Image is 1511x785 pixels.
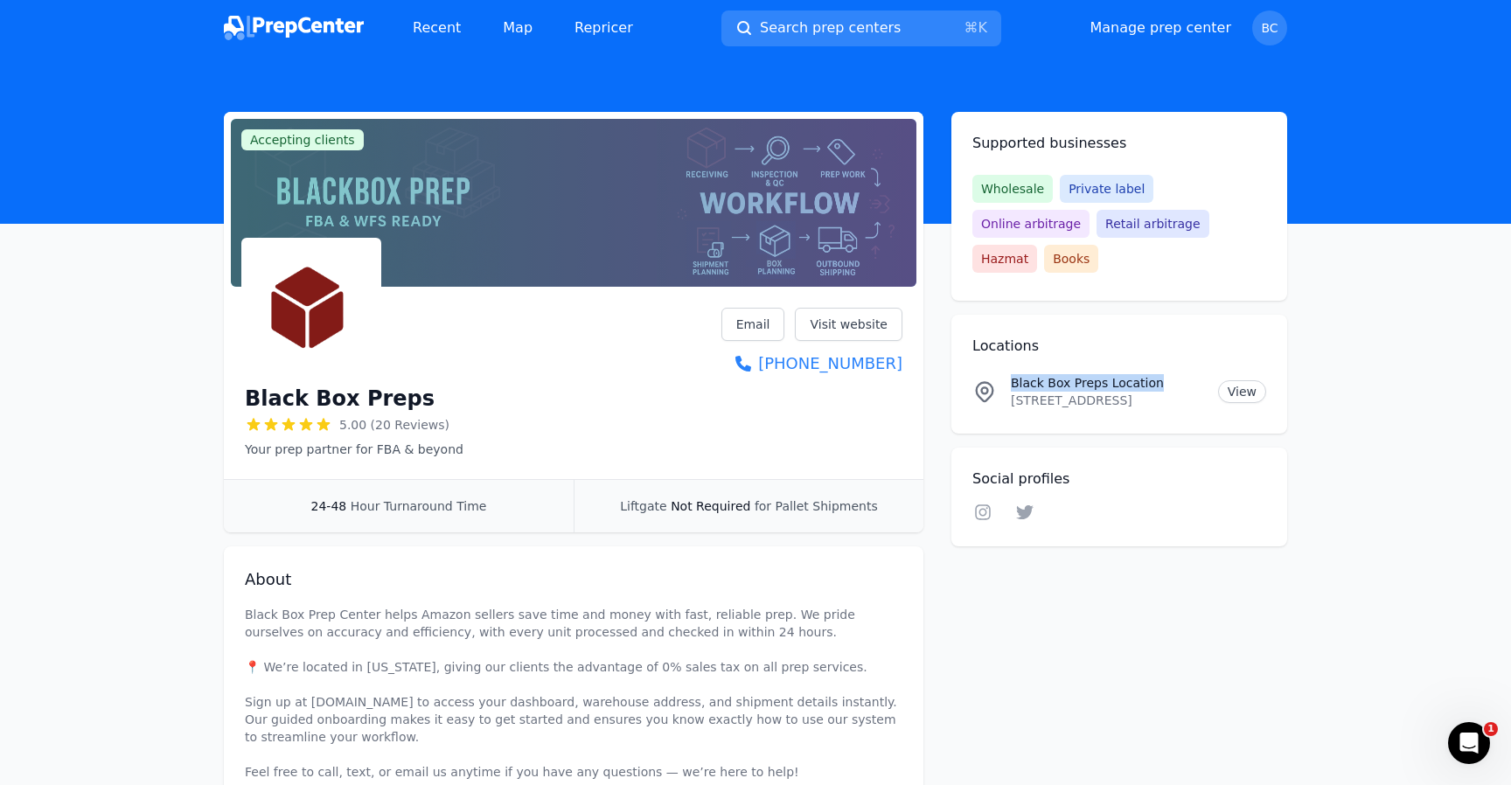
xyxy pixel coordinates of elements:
p: [STREET_ADDRESS] [1011,392,1204,409]
span: Search prep centers [760,17,901,38]
span: Private label [1060,175,1153,203]
h1: Black Box Preps [245,385,435,413]
kbd: ⌘ [964,19,978,36]
h2: Supported businesses [972,133,1266,154]
a: Repricer [561,10,647,45]
a: Visit website [795,308,902,341]
h2: Social profiles [972,469,1266,490]
p: Black Box Preps Location [1011,374,1204,392]
kbd: K [978,19,988,36]
span: Not Required [671,499,750,513]
a: Recent [399,10,475,45]
img: PrepCenter [224,16,364,40]
a: Manage prep center [1090,17,1231,38]
a: Email [721,308,785,341]
span: for Pallet Shipments [755,499,878,513]
span: Books [1044,245,1098,273]
span: Hour Turnaround Time [351,499,487,513]
span: Accepting clients [241,129,364,150]
span: Wholesale [972,175,1053,203]
iframe: Intercom live chat [1448,722,1490,764]
span: Retail arbitrage [1097,210,1208,238]
h2: Locations [972,336,1266,357]
span: BC [1261,22,1278,34]
span: Hazmat [972,245,1037,273]
img: Black Box Preps [245,241,378,374]
span: 24-48 [311,499,347,513]
p: Black Box Prep Center helps Amazon sellers save time and money with fast, reliable prep. We pride... [245,606,902,781]
a: Map [489,10,547,45]
a: View [1218,380,1266,403]
span: 5.00 (20 Reviews) [339,416,449,434]
button: BC [1252,10,1287,45]
span: Liftgate [620,499,666,513]
p: Your prep partner for FBA & beyond [245,441,463,458]
span: Online arbitrage [972,210,1090,238]
button: Search prep centers⌘K [721,10,1001,46]
h2: About [245,567,902,592]
a: [PHONE_NUMBER] [721,351,902,376]
span: 1 [1484,722,1498,736]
